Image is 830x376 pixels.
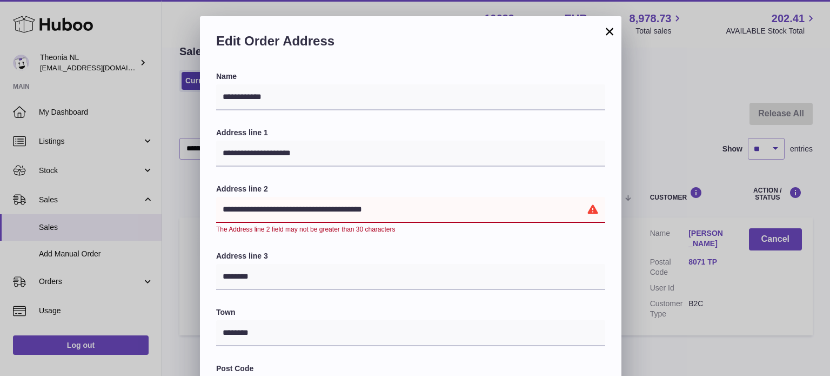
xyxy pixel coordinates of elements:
label: Post Code [216,364,605,374]
label: Address line 3 [216,251,605,261]
label: Address line 1 [216,128,605,138]
label: Town [216,307,605,318]
label: Address line 2 [216,184,605,194]
h2: Edit Order Address [216,32,605,55]
div: The Address line 2 field may not be greater than 30 characters [216,225,605,234]
label: Name [216,71,605,82]
button: × [603,25,616,38]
